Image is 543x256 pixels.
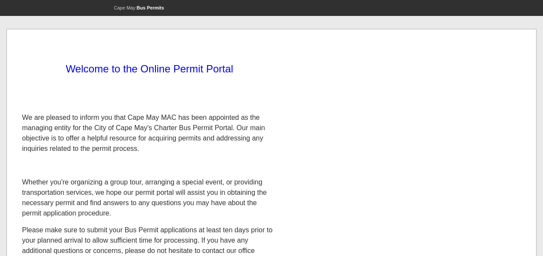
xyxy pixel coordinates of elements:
[22,114,265,152] span: We are pleased to inform you that Cape May MAC has been appointed as the managing entity for the ...
[66,63,233,75] span: Welcome to the Online Permit Portal
[22,178,267,217] span: Whether you're organizing a group tour, arranging a special event, or providing transportation se...
[137,5,164,10] strong: Bus Permits
[6,5,272,11] p: Cape May:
